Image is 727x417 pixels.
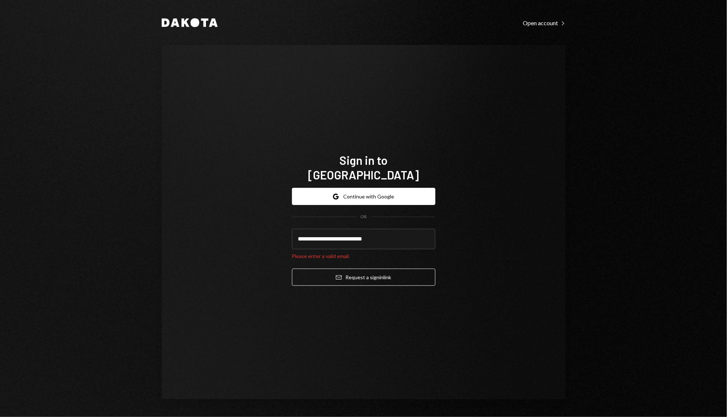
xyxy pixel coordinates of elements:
button: Request a signinlink [292,269,435,286]
div: OR [360,214,367,220]
div: Please enter a valid email. [292,252,435,260]
h1: Sign in to [GEOGRAPHIC_DATA] [292,153,435,182]
button: Continue with Google [292,188,435,205]
a: Open account [523,19,566,27]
